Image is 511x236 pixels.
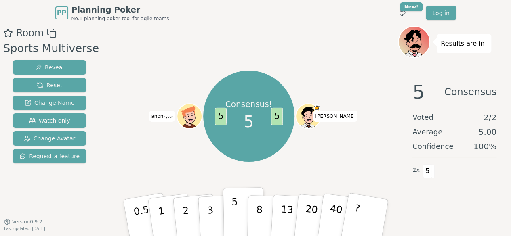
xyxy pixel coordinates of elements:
span: Click to change your name [313,111,357,122]
span: Last updated: [DATE] [4,226,45,231]
span: 5.00 [478,126,496,138]
span: Voted [412,112,433,123]
span: Change Name [25,99,74,107]
div: New! [400,2,423,11]
span: Version 0.9.2 [12,219,42,225]
span: Request a feature [19,152,80,160]
span: 2 / 2 [484,112,496,123]
span: Reset [37,81,62,89]
button: Change Name [13,96,86,110]
span: Reveal [35,63,64,71]
span: No.1 planning poker tool for agile teams [71,15,169,22]
span: Room [16,26,44,40]
span: 2 x [412,166,420,175]
span: (you) [163,115,173,119]
span: 5 [271,107,283,125]
div: Sports Multiverse [3,40,99,57]
button: Click to change your avatar [178,104,201,128]
span: 5 [244,110,254,134]
span: Pravesh Rawat is the host [313,104,320,111]
button: Change Avatar [13,131,86,146]
span: 5 [215,107,227,125]
a: Log in [426,6,456,20]
span: Change Avatar [24,134,76,142]
span: Watch only [29,117,70,125]
button: Request a feature [13,149,86,163]
span: 100 % [473,141,496,152]
span: 5 [423,164,432,178]
span: Confidence [412,141,453,152]
span: Planning Poker [71,4,169,15]
span: Click to change your name [149,111,175,122]
button: New! [395,6,410,20]
span: Consensus [444,82,496,102]
button: Add as favourite [3,26,13,40]
a: PPPlanning PokerNo.1 planning poker tool for agile teams [55,4,169,22]
span: 5 [412,82,425,102]
span: Average [412,126,442,138]
button: Reveal [13,60,86,75]
p: Consensus! [225,98,272,110]
span: PP [57,8,66,18]
button: Reset [13,78,86,92]
p: Results are in! [441,38,487,49]
button: Version0.9.2 [4,219,42,225]
button: Watch only [13,113,86,128]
